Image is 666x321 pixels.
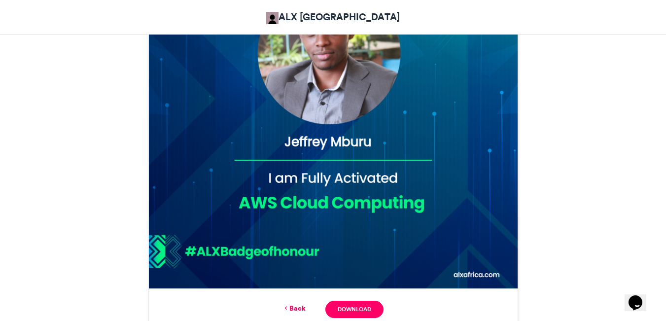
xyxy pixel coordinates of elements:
[282,303,306,314] a: Back
[266,12,279,24] img: ALX Africa
[325,301,383,318] a: Download
[266,10,400,24] a: ALX [GEOGRAPHIC_DATA]
[625,282,656,311] iframe: chat widget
